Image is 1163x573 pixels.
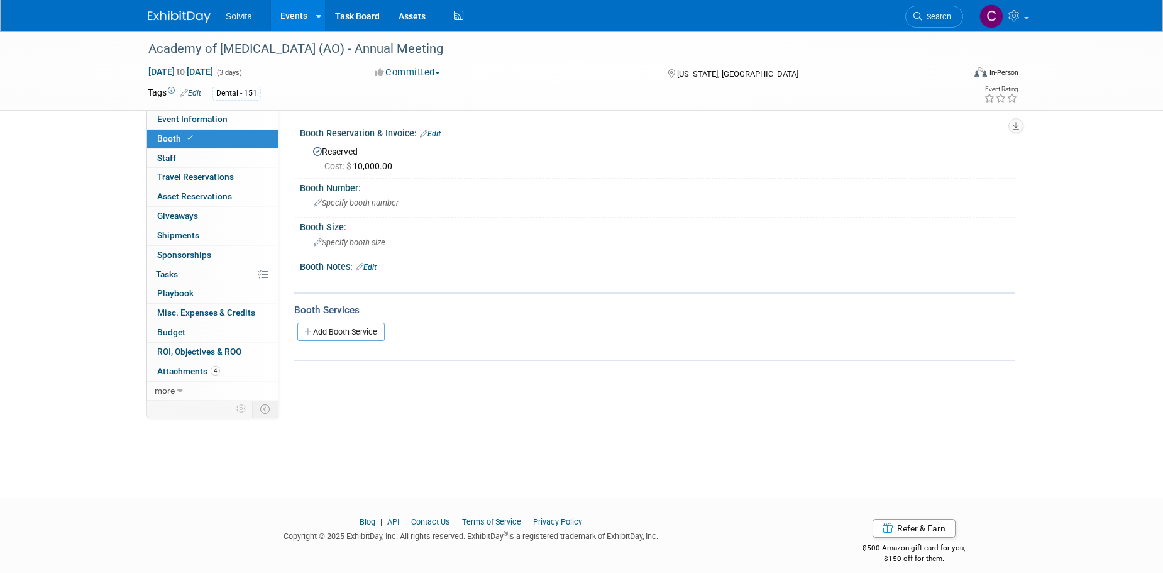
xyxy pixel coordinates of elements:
span: Sponsorships [157,250,211,260]
img: Format-Inperson.png [974,67,987,77]
div: Event Rating [984,86,1018,92]
a: API [387,517,399,526]
a: Edit [420,130,441,138]
div: $500 Amazon gift card for you, [813,535,1016,564]
a: Playbook [147,284,278,303]
span: | [401,517,409,526]
span: Asset Reservations [157,191,232,201]
span: Cost: $ [324,161,353,171]
span: 4 [211,366,220,376]
span: | [452,517,460,526]
a: Edit [356,263,377,272]
div: Dental - 151 [212,87,261,100]
span: Booth [157,133,196,143]
a: Add Booth Service [297,323,385,341]
span: more [155,386,175,396]
a: Staff [147,149,278,168]
a: Event Information [147,110,278,129]
a: Terms of Service [462,517,521,526]
a: Contact Us [411,517,450,526]
span: ROI, Objectives & ROO [157,347,241,357]
sup: ® [504,530,508,537]
div: Academy of [MEDICAL_DATA] (AO) - Annual Meeting [144,38,944,60]
span: Tasks [156,269,178,279]
a: Privacy Policy [533,517,582,526]
div: Event Format [889,65,1018,84]
div: $150 off for them. [813,554,1016,564]
a: Sponsorships [147,246,278,265]
span: [DATE] [DATE] [148,66,214,77]
a: Travel Reservations [147,168,278,187]
span: Budget [157,327,185,337]
a: Booth [147,130,278,148]
div: Booth Number: [300,179,1015,194]
div: Booth Notes: [300,257,1015,274]
i: Booth reservation complete [187,135,193,142]
div: Booth Size: [300,218,1015,233]
span: Specify booth number [314,198,399,208]
img: Cindy Miller [979,4,1003,28]
span: Staff [157,153,176,163]
span: to [175,67,187,77]
div: Booth Services [294,303,1015,317]
span: 10,000.00 [324,161,397,171]
td: Personalize Event Tab Strip [231,401,253,417]
div: Reserved [309,142,1006,172]
td: Toggle Event Tabs [253,401,278,417]
span: | [377,517,385,526]
a: ROI, Objectives & ROO [147,343,278,362]
span: Attachments [157,366,220,376]
a: Tasks [147,265,278,284]
td: Tags [148,86,201,101]
img: ExhibitDay [148,11,211,23]
span: [US_STATE], [GEOGRAPHIC_DATA] [677,69,798,79]
a: Search [905,6,963,28]
span: Solvita [226,11,252,21]
a: Shipments [147,226,278,245]
div: Copyright © 2025 ExhibitDay, Inc. All rights reserved. ExhibitDay is a registered trademark of Ex... [148,528,794,542]
a: Asset Reservations [147,187,278,206]
a: Attachments4 [147,362,278,381]
span: Misc. Expenses & Credits [157,308,255,318]
a: Misc. Expenses & Credits [147,304,278,323]
button: Committed [370,66,445,79]
a: Refer & Earn [873,519,956,538]
span: | [523,517,531,526]
span: (3 days) [216,69,242,77]
a: Giveaways [147,207,278,226]
a: more [147,382,278,401]
span: Event Information [157,114,228,124]
a: Edit [180,89,201,97]
div: Booth Reservation & Invoice: [300,124,1015,140]
a: Blog [360,517,375,526]
span: Search [922,12,951,21]
span: Playbook [157,288,194,298]
span: Travel Reservations [157,172,234,182]
div: In-Person [989,68,1018,77]
span: Giveaways [157,211,198,221]
a: Budget [147,323,278,342]
span: Shipments [157,230,199,240]
span: Specify booth size [314,238,385,247]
